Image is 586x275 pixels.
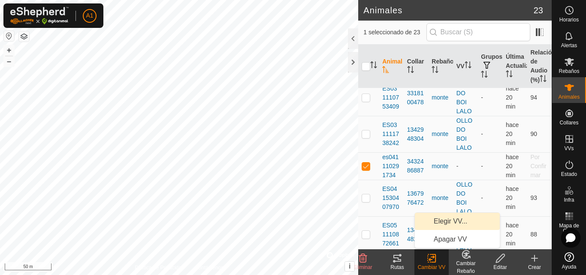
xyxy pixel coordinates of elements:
a: OLLO DO BOI LALO [456,117,472,151]
p-sorticon: Activar para ordenar [540,76,547,83]
input: Buscar (S) [426,23,530,41]
span: A1 [86,11,93,20]
span: 12 ago 2025, 23:04 [506,222,519,247]
div: monte [432,162,450,171]
th: Grupos [477,45,502,88]
div: 3318100478 [407,89,425,107]
div: monte [432,193,450,202]
span: Ayuda [562,264,577,269]
th: Rebaño [428,45,453,88]
p-sorticon: Activar para ordenar [506,72,513,79]
button: – [4,56,14,66]
span: ES051110872661 [382,221,400,248]
span: 12 ago 2025, 23:04 [506,185,519,210]
th: Última Actualización [502,45,527,88]
div: 1345448269 [407,226,425,244]
span: i [349,263,350,270]
span: Elegir VV... [434,216,468,227]
span: 12 ago 2025, 23:04 [506,121,519,146]
td: - [477,116,502,152]
span: Infra [564,197,574,202]
span: Estado [561,172,577,177]
span: 94 [530,94,537,101]
span: Horarios [559,17,579,22]
button: + [4,45,14,55]
li: Elegir VV... [415,213,500,230]
span: 12 ago 2025, 23:04 [506,85,519,110]
div: Editar [483,263,517,271]
span: 93 [530,194,537,201]
p-sorticon: Activar para ordenar [465,63,471,70]
p-sorticon: Activar para ordenar [370,63,377,70]
td: - [477,79,502,116]
button: Capas del Mapa [19,31,29,42]
span: Rebaños [559,69,579,74]
div: 3432486887 [407,157,425,175]
img: Logo Gallagher [10,7,69,24]
span: ES031111738242 [382,121,400,148]
span: 1 seleccionado de 23 [363,28,426,37]
span: es041110291734 [382,153,400,180]
span: ES031110753409 [382,84,400,111]
span: Apagar VV [434,234,467,245]
a: Política de Privacidad [135,264,184,272]
span: 88 [530,231,537,238]
span: 12 ago 2025, 23:04 [506,154,519,178]
p-sorticon: Activar para ordenar [407,67,414,74]
span: Eliminar [353,264,372,270]
span: 90 [530,130,537,137]
span: Mapa de Calor [554,223,584,233]
td: - [477,180,502,216]
span: VVs [564,146,574,151]
div: Rutas [380,263,414,271]
div: monte [432,130,450,139]
li: Apagar VV [415,231,500,248]
button: Restablecer Mapa [4,31,14,41]
span: Collares [559,120,578,125]
div: Cambiar Rebaño [449,260,483,275]
th: Animal [379,45,404,88]
h2: Animales [363,5,534,15]
span: Alertas [561,43,577,48]
a: Ayuda [552,249,586,273]
button: i [345,262,354,271]
app-display-virtual-paddock-transition: - [456,163,459,169]
span: Animales [559,94,580,100]
div: 1367976472 [407,189,425,207]
a: Contáctenos [195,264,224,272]
p-sorticon: Activar para ordenar [432,67,438,74]
div: 1342948304 [407,125,425,143]
span: ES041530407970 [382,184,400,212]
span: 23 [534,4,543,17]
span: Por Confirmar [530,154,546,178]
a: OLLO DO BOI LALO [456,81,472,115]
p-sorticon: Activar para ordenar [382,67,389,74]
th: Relación de Audio (%) [527,45,552,88]
td: - [477,152,502,180]
div: Crear [517,263,552,271]
th: VV [453,45,478,88]
div: monte [432,93,450,102]
a: OLLO DO BOI LALO [456,181,472,215]
th: Collar [404,45,429,88]
p-sorticon: Activar para ordenar [481,72,488,79]
div: Cambiar VV [414,263,449,271]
